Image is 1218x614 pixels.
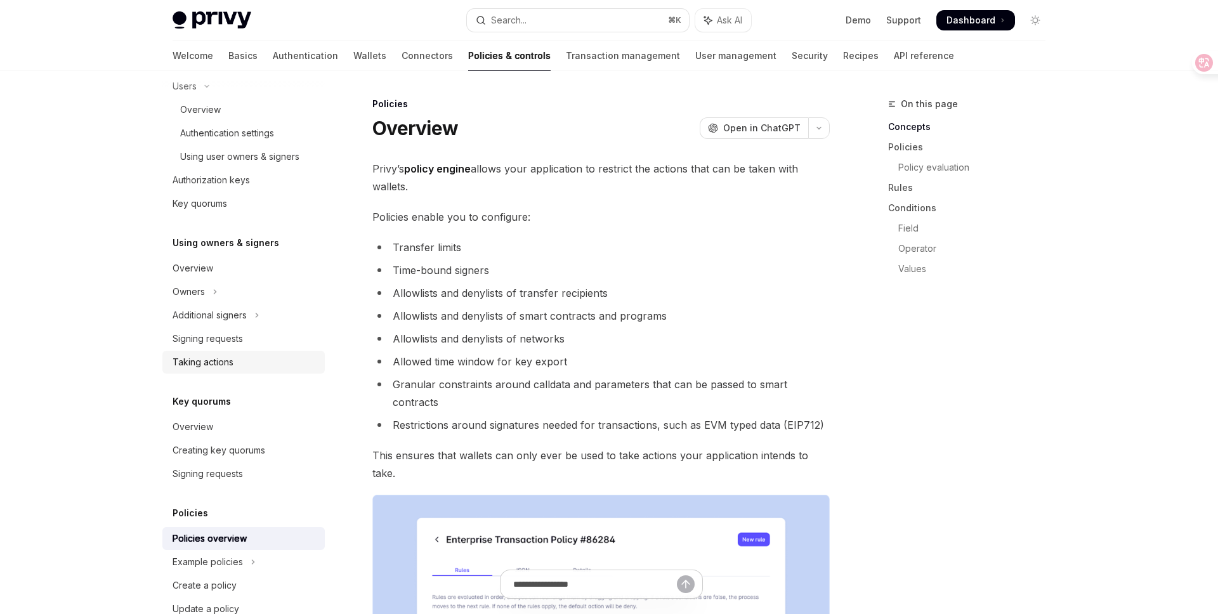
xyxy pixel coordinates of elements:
div: Policies overview [173,531,247,546]
h5: Policies [173,506,208,521]
div: Overview [180,102,221,117]
a: Concepts [888,117,1056,137]
a: Security [792,41,828,71]
li: Restrictions around signatures needed for transactions, such as EVM typed data (EIP712) [372,416,830,434]
a: Welcome [173,41,213,71]
a: Creating key quorums [162,439,325,462]
a: Create a policy [162,574,325,597]
div: Additional signers [173,308,247,323]
a: Operator [888,238,1056,259]
a: Connectors [402,41,453,71]
div: Signing requests [173,331,243,346]
a: Overview [162,257,325,280]
div: Taking actions [173,355,233,370]
div: Key quorums [173,196,227,211]
span: Dashboard [946,14,995,27]
a: Basics [228,41,258,71]
span: ⌘ K [668,15,681,25]
a: Support [886,14,921,27]
div: Overview [173,261,213,276]
li: Allowlists and denylists of transfer recipients [372,284,830,302]
li: Allowlists and denylists of networks [372,330,830,348]
a: Recipes [843,41,879,71]
a: Demo [846,14,871,27]
input: Ask a question... [513,570,677,598]
a: Policies [888,137,1056,157]
a: Field [888,218,1056,238]
button: Toggle Additional signers section [162,304,325,327]
div: Signing requests [173,466,243,481]
a: Values [888,259,1056,279]
button: Open search [467,9,689,32]
div: Authentication settings [180,126,274,141]
div: Owners [173,284,205,299]
button: Toggle Owners section [162,280,325,303]
button: Toggle Example policies section [162,551,325,573]
a: Authorization keys [162,169,325,192]
div: Create a policy [173,578,237,593]
a: Overview [162,415,325,438]
a: Authentication settings [162,122,325,145]
a: Policy evaluation [888,157,1056,178]
button: Open in ChatGPT [700,117,808,139]
a: Signing requests [162,462,325,485]
li: Time-bound signers [372,261,830,279]
h1: Overview [372,117,458,140]
a: API reference [894,41,954,71]
span: Privy’s allows your application to restrict the actions that can be taken with wallets. [372,160,830,195]
strong: policy engine [404,162,471,175]
span: On this page [901,96,958,112]
a: User management [695,41,776,71]
a: Wallets [353,41,386,71]
a: Signing requests [162,327,325,350]
li: Allowed time window for key export [372,353,830,370]
span: This ensures that wallets can only ever be used to take actions your application intends to take. [372,447,830,482]
a: Policies overview [162,527,325,550]
div: Authorization keys [173,173,250,188]
div: Creating key quorums [173,443,265,458]
a: Policies & controls [468,41,551,71]
button: Toggle dark mode [1025,10,1045,30]
a: Dashboard [936,10,1015,30]
a: Authentication [273,41,338,71]
a: Conditions [888,198,1056,218]
span: Ask AI [717,14,742,27]
a: Transaction management [566,41,680,71]
div: Policies [372,98,830,110]
div: Example policies [173,554,243,570]
h5: Using owners & signers [173,235,279,251]
span: Policies enable you to configure: [372,208,830,226]
img: light logo [173,11,251,29]
h5: Key quorums [173,394,231,409]
div: Overview [173,419,213,434]
li: Allowlists and denylists of smart contracts and programs [372,307,830,325]
span: Open in ChatGPT [723,122,801,134]
a: Using user owners & signers [162,145,325,168]
button: Toggle assistant panel [695,9,751,32]
a: Overview [162,98,325,121]
li: Granular constraints around calldata and parameters that can be passed to smart contracts [372,376,830,411]
a: Key quorums [162,192,325,215]
div: Search... [491,13,527,28]
a: Taking actions [162,351,325,374]
li: Transfer limits [372,238,830,256]
div: Using user owners & signers [180,149,299,164]
a: Rules [888,178,1056,198]
button: Send message [677,575,695,593]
